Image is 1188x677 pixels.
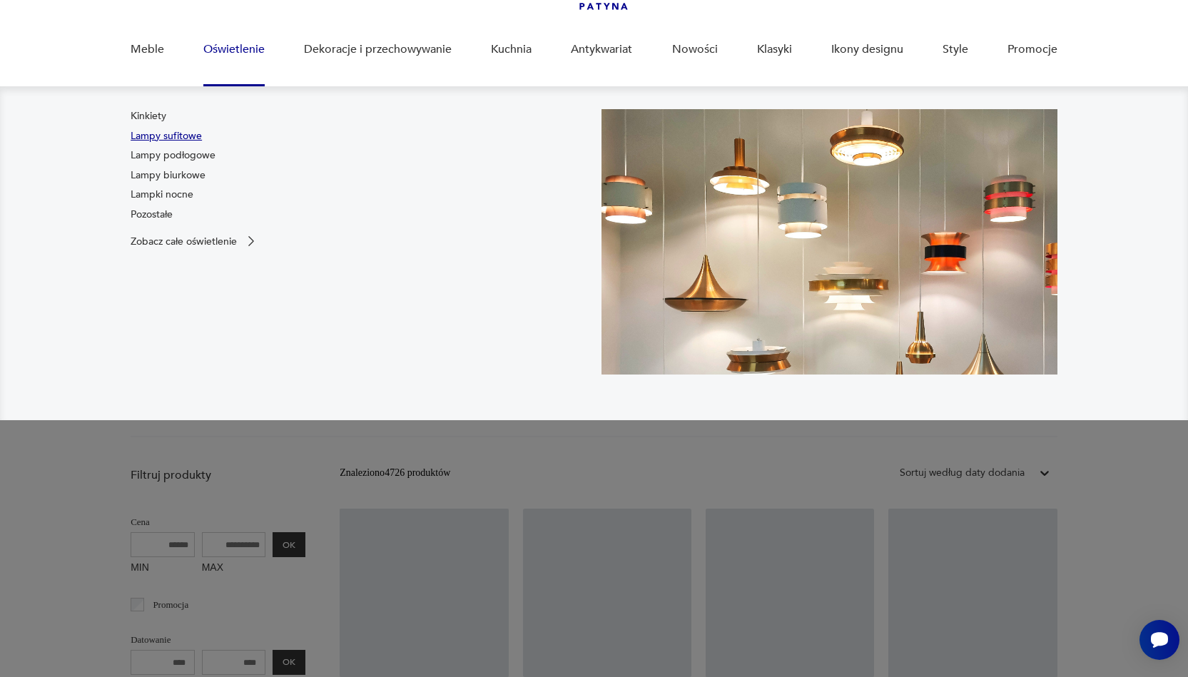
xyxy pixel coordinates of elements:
img: a9d990cd2508053be832d7f2d4ba3cb1.jpg [601,109,1057,375]
a: Style [943,22,968,77]
a: Antykwariat [571,22,632,77]
iframe: Smartsupp widget button [1139,620,1179,660]
a: Oświetlenie [203,22,265,77]
a: Lampki nocne [131,188,193,202]
p: Zobacz całe oświetlenie [131,237,237,246]
a: Promocje [1007,22,1057,77]
a: Lampy sufitowe [131,129,202,143]
a: Kuchnia [491,22,532,77]
a: Meble [131,22,164,77]
a: Lampy podłogowe [131,148,215,163]
a: Pozostałe [131,208,173,222]
a: Zobacz całe oświetlenie [131,234,258,248]
a: Ikony designu [831,22,903,77]
a: Dekoracje i przechowywanie [304,22,452,77]
a: Kinkiety [131,109,166,123]
a: Klasyki [757,22,792,77]
a: Lampy biurkowe [131,168,205,183]
a: Nowości [672,22,718,77]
